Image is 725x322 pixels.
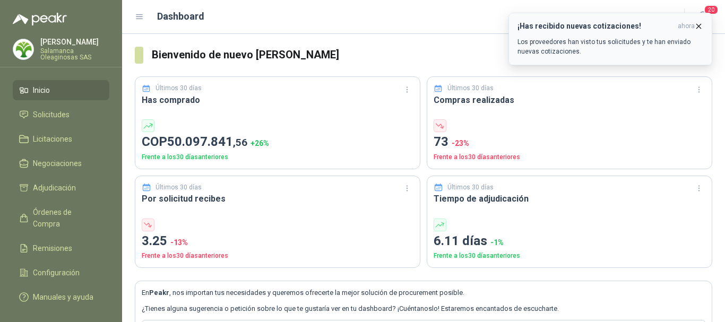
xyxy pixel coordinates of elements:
[142,231,413,251] p: 3.25
[33,267,80,279] span: Configuración
[167,134,247,149] span: 50.097.841
[40,38,109,46] p: [PERSON_NAME]
[142,251,413,261] p: Frente a los 30 días anteriores
[434,251,705,261] p: Frente a los 30 días anteriores
[142,288,705,298] p: En , nos importan tus necesidades y queremos ofrecerte la mejor solución de procurement posible.
[33,84,50,96] span: Inicio
[142,132,413,152] p: COP
[13,202,109,234] a: Órdenes de Compra
[13,129,109,149] a: Licitaciones
[13,178,109,198] a: Adjudicación
[142,152,413,162] p: Frente a los 30 días anteriores
[490,238,504,247] span: -1 %
[508,13,712,65] button: ¡Has recibido nuevas cotizaciones!ahora Los proveedores han visto tus solicitudes y te han enviad...
[447,182,494,193] p: Últimos 30 días
[434,192,705,205] h3: Tiempo de adjudicación
[33,206,99,230] span: Órdenes de Compra
[13,263,109,283] a: Configuración
[142,93,413,107] h3: Has comprado
[434,132,705,152] p: 73
[13,39,33,59] img: Company Logo
[157,9,204,24] h1: Dashboard
[693,7,712,27] button: 20
[13,105,109,125] a: Solicitudes
[13,153,109,173] a: Negociaciones
[704,5,719,15] span: 20
[447,83,494,93] p: Últimos 30 días
[152,47,712,63] h3: Bienvenido de nuevo [PERSON_NAME]
[13,287,109,307] a: Manuales y ayuda
[233,136,247,149] span: ,56
[13,13,67,25] img: Logo peakr
[149,289,169,297] b: Peakr
[33,158,82,169] span: Negociaciones
[13,238,109,258] a: Remisiones
[678,22,695,31] span: ahora
[156,83,202,93] p: Últimos 30 días
[434,231,705,251] p: 6.11 días
[33,242,72,254] span: Remisiones
[33,133,72,145] span: Licitaciones
[40,48,109,60] p: Salamanca Oleaginosas SAS
[452,139,469,147] span: -23 %
[33,182,76,194] span: Adjudicación
[517,22,674,31] h3: ¡Has recibido nuevas cotizaciones!
[142,303,705,314] p: ¿Tienes alguna sugerencia o petición sobre lo que te gustaría ver en tu dashboard? ¡Cuéntanoslo! ...
[434,152,705,162] p: Frente a los 30 días anteriores
[33,109,70,120] span: Solicitudes
[517,37,703,56] p: Los proveedores han visto tus solicitudes y te han enviado nuevas cotizaciones.
[142,192,413,205] h3: Por solicitud recibes
[434,93,705,107] h3: Compras realizadas
[251,139,269,147] span: + 26 %
[156,182,202,193] p: Últimos 30 días
[13,80,109,100] a: Inicio
[33,291,93,303] span: Manuales y ayuda
[170,238,188,247] span: -13 %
